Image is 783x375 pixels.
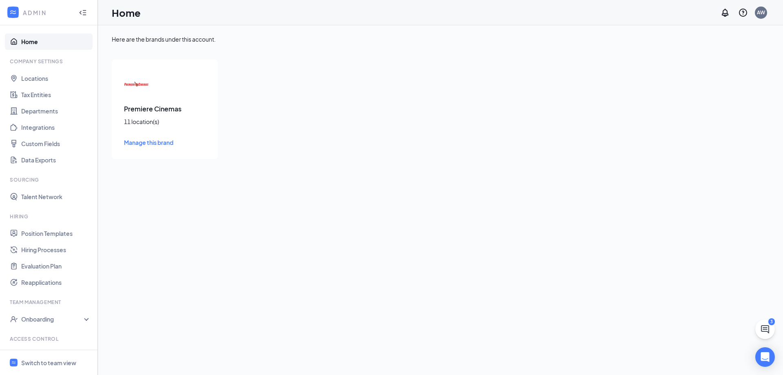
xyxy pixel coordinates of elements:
[124,72,148,96] img: Premiere Cinemas logo
[21,103,91,119] a: Departments
[21,348,91,364] a: Users
[124,138,206,147] a: Manage this brand
[112,35,769,43] div: Here are the brands under this account.
[768,318,775,325] div: 3
[21,33,91,50] a: Home
[10,58,89,65] div: Company Settings
[79,9,87,17] svg: Collapse
[760,324,770,334] svg: ChatActive
[23,9,71,17] div: ADMIN
[21,70,91,87] a: Locations
[10,176,89,183] div: Sourcing
[738,8,748,18] svg: QuestionInfo
[124,139,173,146] span: Manage this brand
[21,152,91,168] a: Data Exports
[755,320,775,339] button: ChatActive
[112,6,141,20] h1: Home
[10,299,89,306] div: Team Management
[10,335,89,342] div: Access control
[11,360,16,365] svg: WorkstreamLogo
[9,8,17,16] svg: WorkstreamLogo
[21,359,76,367] div: Switch to team view
[21,315,84,323] div: Onboarding
[755,347,775,367] div: Open Intercom Messenger
[21,242,91,258] a: Hiring Processes
[757,9,765,16] div: AW
[21,274,91,291] a: Reapplications
[10,315,18,323] svg: UserCheck
[720,8,730,18] svg: Notifications
[124,118,206,126] div: 11 location(s)
[10,213,89,220] div: Hiring
[124,104,206,113] h3: Premiere Cinemas
[21,119,91,135] a: Integrations
[21,87,91,103] a: Tax Entities
[21,258,91,274] a: Evaluation Plan
[21,135,91,152] a: Custom Fields
[21,189,91,205] a: Talent Network
[21,225,91,242] a: Position Templates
